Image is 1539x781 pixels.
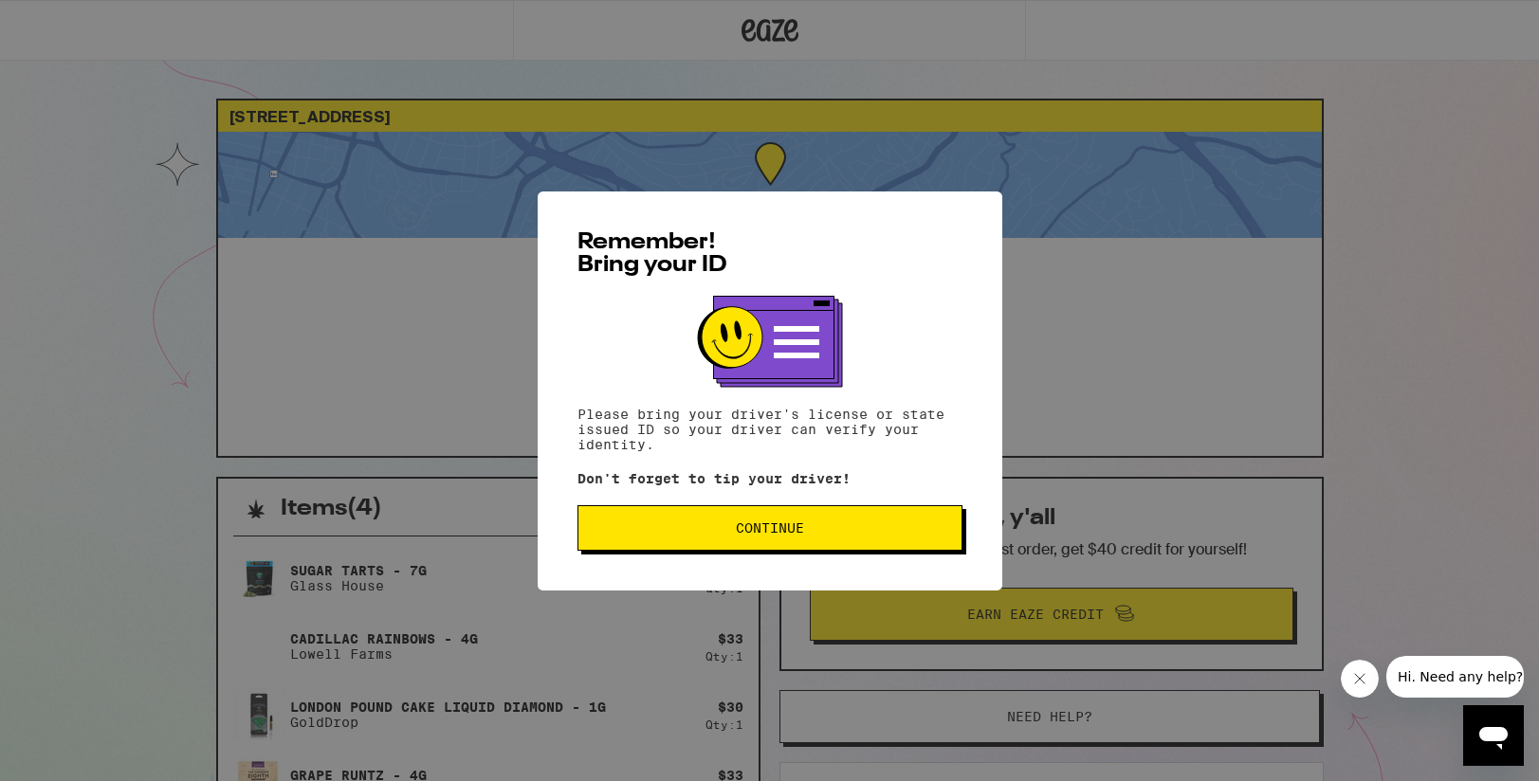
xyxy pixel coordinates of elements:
[577,407,962,452] p: Please bring your driver's license or state issued ID so your driver can verify your identity.
[1386,656,1524,698] iframe: Message from company
[577,471,962,486] p: Don't forget to tip your driver!
[577,505,962,551] button: Continue
[736,521,804,535] span: Continue
[1463,705,1524,766] iframe: Button to launch messaging window
[1341,660,1379,698] iframe: Close message
[577,231,727,277] span: Remember! Bring your ID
